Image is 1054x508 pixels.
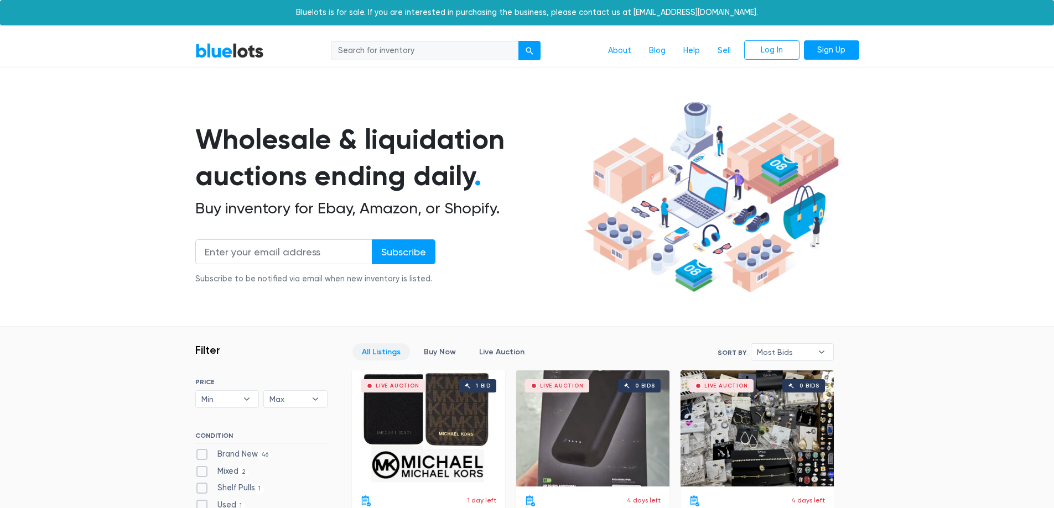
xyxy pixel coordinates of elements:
[352,343,410,360] a: All Listings
[627,495,661,505] p: 4 days left
[195,343,220,357] h3: Filter
[744,40,799,60] a: Log In
[470,343,534,360] a: Live Auction
[718,348,746,358] label: Sort By
[269,391,306,407] span: Max
[674,40,709,61] a: Help
[791,495,825,505] p: 4 days left
[195,239,372,264] input: Enter your email address
[810,344,833,360] b: ▾
[516,370,669,486] a: Live Auction 0 bids
[195,432,328,444] h6: CONDITION
[540,383,584,389] div: Live Auction
[195,199,580,218] h2: Buy inventory for Ebay, Amazon, or Shopify.
[635,383,655,389] div: 0 bids
[476,383,491,389] div: 1 bid
[414,343,465,360] a: Buy Now
[238,468,250,476] span: 2
[255,485,264,494] span: 1
[195,121,580,195] h1: Wholesale & liquidation auctions ending daily
[376,383,419,389] div: Live Auction
[474,159,481,192] span: .
[195,378,328,386] h6: PRICE
[258,451,272,459] span: 46
[799,383,819,389] div: 0 bids
[681,370,834,486] a: Live Auction 0 bids
[352,370,505,486] a: Live Auction 1 bid
[704,383,748,389] div: Live Auction
[235,391,258,407] b: ▾
[640,40,674,61] a: Blog
[304,391,327,407] b: ▾
[599,40,640,61] a: About
[195,448,272,460] label: Brand New
[372,239,435,264] input: Subscribe
[195,43,264,59] a: BlueLots
[804,40,859,60] a: Sign Up
[580,97,843,298] img: hero-ee84e7d0318cb26816c560f6b4441b76977f77a177738b4e94f68c95b2b83dbb.png
[757,344,812,360] span: Most Bids
[709,40,740,61] a: Sell
[331,41,519,61] input: Search for inventory
[195,465,250,478] label: Mixed
[468,495,496,505] p: 1 day left
[195,482,264,494] label: Shelf Pulls
[195,273,435,285] div: Subscribe to be notified via email when new inventory is listed.
[201,391,238,407] span: Min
